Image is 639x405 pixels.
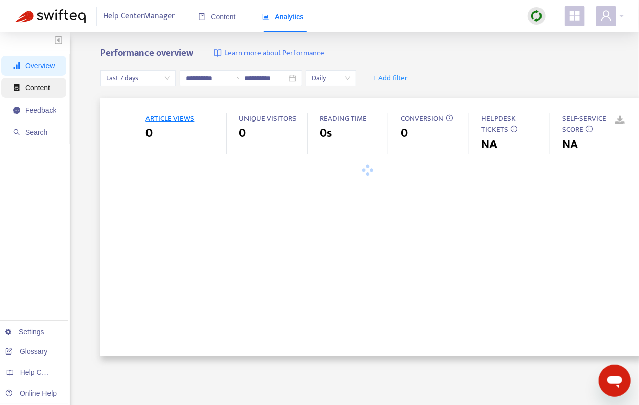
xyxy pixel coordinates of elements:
[232,74,240,82] span: to
[401,112,444,125] span: CONVERSION
[599,365,631,397] iframe: Button to launch messaging window
[239,112,297,125] span: UNIQUE VISITORS
[25,128,47,136] span: Search
[365,70,415,86] button: + Add filter
[481,112,516,136] span: HELPDESK TICKETS
[145,112,194,125] span: ARTICLE VIEWS
[262,13,304,21] span: Analytics
[25,84,50,92] span: Content
[13,129,20,136] span: search
[5,389,57,397] a: Online Help
[320,124,332,142] span: 0s
[5,347,47,356] a: Glossary
[13,84,20,91] span: container
[145,124,153,142] span: 0
[562,112,606,136] span: SELF-SERVICE SCORE
[214,47,324,59] a: Learn more about Performance
[5,328,44,336] a: Settings
[320,112,367,125] span: READING TIME
[232,74,240,82] span: swap-right
[569,10,581,22] span: appstore
[312,71,350,86] span: Daily
[106,71,170,86] span: Last 7 days
[214,49,222,57] img: image-link
[373,72,408,84] span: + Add filter
[262,13,269,20] span: area-chart
[239,124,246,142] span: 0
[25,62,55,70] span: Overview
[224,47,324,59] span: Learn more about Performance
[198,13,205,20] span: book
[600,10,612,22] span: user
[198,13,236,21] span: Content
[15,9,86,23] img: Swifteq
[104,7,175,26] span: Help Center Manager
[20,368,62,376] span: Help Centers
[530,10,543,22] img: sync.dc5367851b00ba804db3.png
[401,124,408,142] span: 0
[100,45,193,61] b: Performance overview
[562,136,578,154] span: NA
[481,136,497,154] span: NA
[25,106,56,114] span: Feedback
[13,107,20,114] span: message
[13,62,20,69] span: signal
